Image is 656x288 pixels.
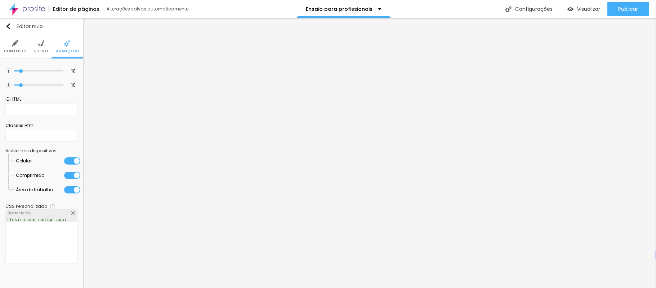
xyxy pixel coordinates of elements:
[505,6,512,12] img: Ícone
[34,48,48,54] font: Estilo
[577,5,600,13] font: Visualizar
[5,23,11,29] img: Ícone
[16,158,32,164] font: Celular
[50,204,55,209] img: Ícone
[12,40,18,47] img: Ícone
[607,2,649,16] button: Publicar
[5,96,21,102] font: ID HTML
[5,122,35,128] font: Classes Html
[4,48,27,54] font: Conteúdo
[515,5,553,13] font: Configurações
[53,5,99,13] font: Editor de páginas
[6,83,11,87] img: Ícone
[9,217,67,222] font: Insira seu código aqui
[5,203,47,209] font: CSS Personalizado
[56,48,79,54] font: Avançado
[10,210,30,216] font: caracteres
[618,5,638,13] font: Publicar
[17,23,43,30] font: Editar nulo
[83,18,656,288] iframe: Editor
[38,40,44,47] img: Ícone
[306,5,372,13] font: Ensaio para profissionais
[64,40,71,47] img: Ícone
[8,210,10,216] font: 0
[16,172,44,178] font: Comprimido
[6,69,11,73] img: Ícone
[5,148,57,154] font: Visível nos dispositivos
[71,211,75,215] img: Ícone
[567,6,574,12] img: view-1.svg
[16,187,53,193] font: Área de trabalho
[107,6,188,12] font: Alterações salvas automaticamente
[560,2,607,16] button: Visualizar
